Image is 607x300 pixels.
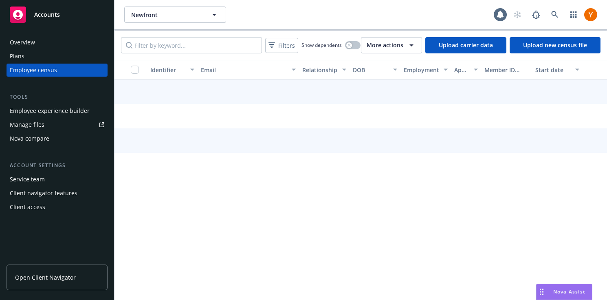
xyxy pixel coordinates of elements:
div: Member ID status [484,66,528,74]
span: More actions [367,41,403,49]
button: Member ID status [481,60,532,79]
input: Filter by keyword... [121,37,262,53]
a: Report a Bug [528,7,544,23]
a: Start snowing [509,7,526,23]
span: Show dependents [301,42,342,49]
a: Switch app [565,7,582,23]
div: Overview [10,36,35,49]
a: Manage files [7,118,108,131]
div: Relationship [302,66,337,74]
div: Plans [10,50,24,63]
a: Upload new census file [510,37,600,53]
span: Filters [267,40,297,51]
a: Employee experience builder [7,104,108,117]
button: App status [451,60,482,79]
span: Filters [278,41,295,50]
a: Nova compare [7,132,108,145]
a: Service team [7,173,108,186]
a: Search [547,7,563,23]
button: Newfront [124,7,226,23]
span: Accounts [34,11,60,18]
div: Drag to move [537,284,547,300]
button: Relationship [299,60,350,79]
div: Client access [10,201,45,214]
input: Select all [131,66,139,74]
button: DOB [350,60,400,79]
div: Start date [535,66,570,74]
button: Filters [265,38,298,53]
div: Nova compare [10,132,49,145]
button: Email [198,60,299,79]
img: photo [584,8,597,21]
div: Account settings [7,161,108,170]
div: Identifier [150,66,185,74]
a: Overview [7,36,108,49]
a: Employee census [7,64,108,77]
div: App status [454,66,469,74]
span: Newfront [131,11,202,19]
div: Employee experience builder [10,104,90,117]
button: Employment [400,60,451,79]
div: Service team [10,173,45,186]
div: Tools [7,93,108,101]
a: Upload carrier data [425,37,506,53]
span: Open Client Navigator [15,273,76,282]
a: Plans [7,50,108,63]
div: Client navigator features [10,187,77,200]
div: Employee census [10,64,57,77]
div: Email [201,66,287,74]
div: DOB [353,66,388,74]
button: Start date [532,60,583,79]
button: More actions [361,37,422,53]
a: Client navigator features [7,187,108,200]
a: Client access [7,201,108,214]
div: Manage files [10,118,44,131]
span: Nova Assist [553,288,585,295]
button: Identifier [147,60,198,79]
a: Accounts [7,3,108,26]
button: Nova Assist [536,284,592,300]
div: Employment [404,66,439,74]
